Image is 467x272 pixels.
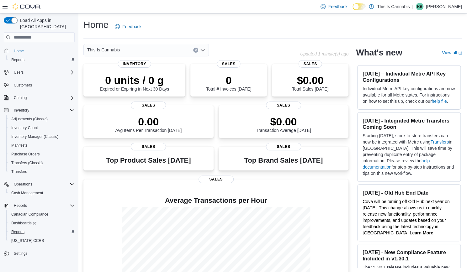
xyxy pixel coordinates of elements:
span: Inventory Manager (Classic) [9,133,75,140]
span: Manifests [9,142,75,149]
p: 0 units / 0 g [100,74,169,86]
span: Sales [266,143,301,150]
p: | [412,3,413,10]
button: Home [1,46,77,55]
a: Inventory Manager (Classic) [9,133,61,140]
a: Reports [9,56,27,64]
a: Reports [9,228,27,236]
button: Users [1,68,77,77]
span: Sales [199,175,234,183]
span: Adjustments (Classic) [9,115,75,123]
span: Purchase Orders [11,152,40,157]
a: Home [11,47,26,55]
h3: [DATE] - New Compliance Feature Included in v1.30.1 [363,249,455,262]
h3: Top Brand Sales [DATE] [244,157,323,164]
button: Canadian Compliance [6,210,77,219]
span: Dashboards [9,219,75,227]
button: Users [11,69,26,76]
p: $0.00 [292,74,328,86]
button: Reports [6,228,77,236]
button: Inventory Count [6,123,77,132]
span: Customers [11,81,75,89]
button: Inventory [11,107,32,114]
div: Total # Invoices [DATE] [206,74,251,92]
span: Adjustments (Classic) [11,117,48,122]
span: Feedback [328,3,347,10]
p: Updated 1 minute(s) ago [300,51,348,56]
button: Operations [1,180,77,189]
span: Inventory Count [9,124,75,132]
h2: What's new [356,48,402,58]
span: Transfers (Classic) [9,159,75,167]
span: Catalog [11,94,75,102]
a: Feedback [112,20,144,33]
a: Dashboards [6,219,77,228]
span: Inventory [14,108,29,113]
button: Manifests [6,141,77,150]
button: Settings [1,249,77,258]
a: Canadian Compliance [9,211,51,218]
a: Feedback [318,0,350,13]
button: Reports [6,55,77,64]
a: View allExternal link [442,50,462,55]
div: Total Sales [DATE] [292,74,328,92]
span: Sales [217,60,241,68]
span: Reports [11,229,24,234]
span: Washington CCRS [9,237,75,244]
h3: [DATE] – Individual Metrc API Key Configurations [363,71,455,83]
span: Inventory [11,107,75,114]
span: This Is Cannabis [87,46,120,54]
p: [PERSON_NAME] [426,3,462,10]
span: Inventory [118,60,151,68]
button: Catalog [11,94,29,102]
a: Transfers [9,168,29,175]
span: Users [11,69,75,76]
a: Manifests [9,142,30,149]
span: Sales [266,102,301,109]
span: Manifests [11,143,27,148]
a: Purchase Orders [9,150,42,158]
div: Ryan Bauer [416,3,423,10]
p: Starting [DATE], store-to-store transfers can now be integrated with Metrc using in [GEOGRAPHIC_D... [363,133,455,176]
button: Open list of options [200,48,205,53]
h3: [DATE] - Old Hub End Date [363,190,455,196]
span: Sales [131,102,166,109]
p: Individual Metrc API key configurations are now available for all Metrc states. For instructions ... [363,86,455,104]
h4: Average Transactions per Hour [88,197,343,204]
div: Transaction Average [DATE] [256,115,311,133]
button: Adjustments (Classic) [6,115,77,123]
input: Dark Mode [353,3,366,10]
img: Cova [13,3,41,10]
a: Learn More [410,230,433,235]
span: Settings [11,249,75,257]
button: Customers [1,81,77,90]
span: Transfers (Classic) [11,160,43,165]
span: Canadian Compliance [9,211,75,218]
span: Sales [299,60,322,68]
span: Canadian Compliance [11,212,48,217]
span: Home [11,47,75,55]
p: 0 [206,74,251,86]
a: Transfers [430,139,449,144]
span: Dashboards [11,221,36,226]
span: Reports [9,228,75,236]
span: RB [417,3,422,10]
span: Operations [14,182,32,187]
span: Users [14,70,24,75]
span: Cash Management [9,189,75,197]
button: Inventory Manager (Classic) [6,132,77,141]
span: Purchase Orders [9,150,75,158]
button: Transfers (Classic) [6,159,77,167]
span: Inventory Count [11,125,38,130]
button: Operations [11,180,35,188]
p: $0.00 [256,115,311,128]
span: Reports [11,202,75,209]
span: Cash Management [11,191,43,196]
button: [US_STATE] CCRS [6,236,77,245]
button: Cash Management [6,189,77,197]
a: [US_STATE] CCRS [9,237,46,244]
a: Cash Management [9,189,45,197]
span: Home [14,49,24,54]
